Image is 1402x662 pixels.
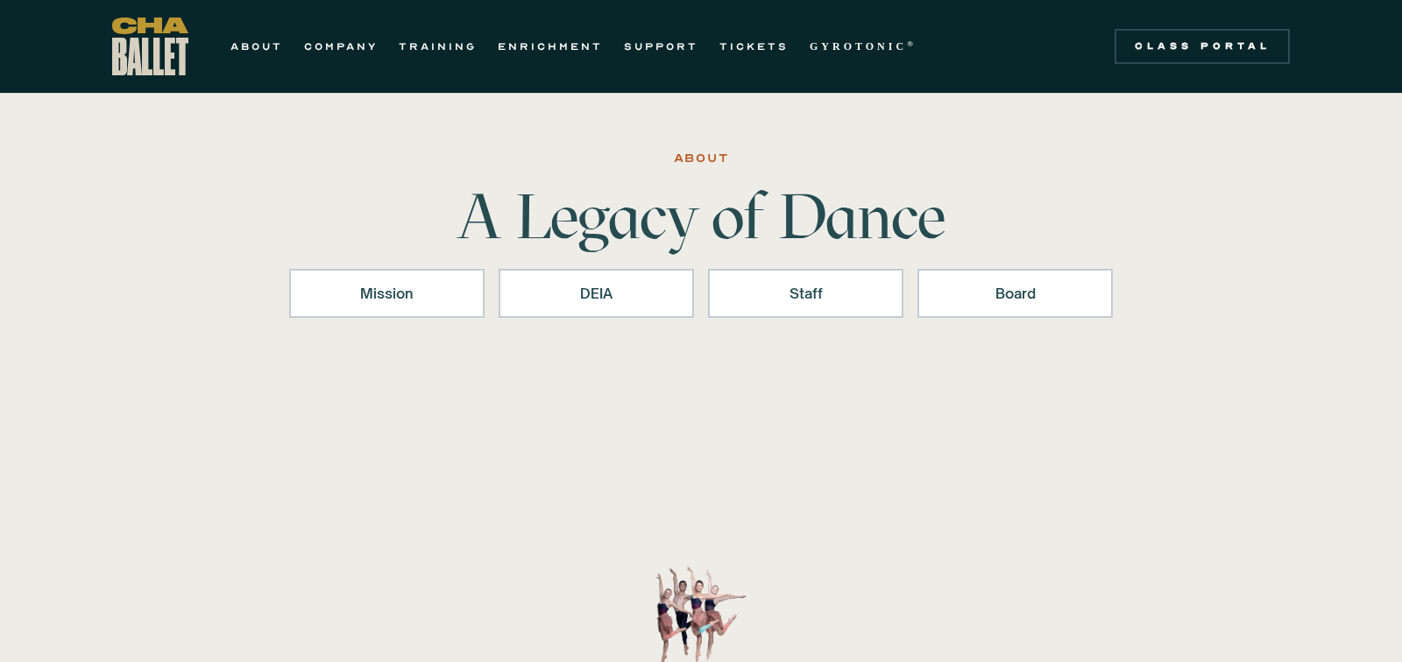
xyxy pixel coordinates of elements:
div: ABOUT [674,148,729,169]
a: COMPANY [304,36,378,57]
a: Staff [708,269,903,318]
h1: A Legacy of Dance [428,185,974,248]
a: Board [917,269,1113,318]
a: DEIA [499,269,694,318]
sup: ® [907,39,917,48]
a: SUPPORT [624,36,698,57]
a: home [112,18,188,75]
a: ABOUT [230,36,283,57]
a: Mission [289,269,485,318]
a: TRAINING [399,36,477,57]
div: Class Portal [1125,39,1279,53]
div: Staff [731,283,881,304]
div: DEIA [521,283,671,304]
div: Mission [312,283,462,304]
a: GYROTONIC® [810,36,917,57]
a: TICKETS [719,36,789,57]
div: Board [940,283,1090,304]
a: ENRICHMENT [498,36,603,57]
a: Class Portal [1115,29,1290,64]
strong: GYROTONIC [810,40,907,53]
